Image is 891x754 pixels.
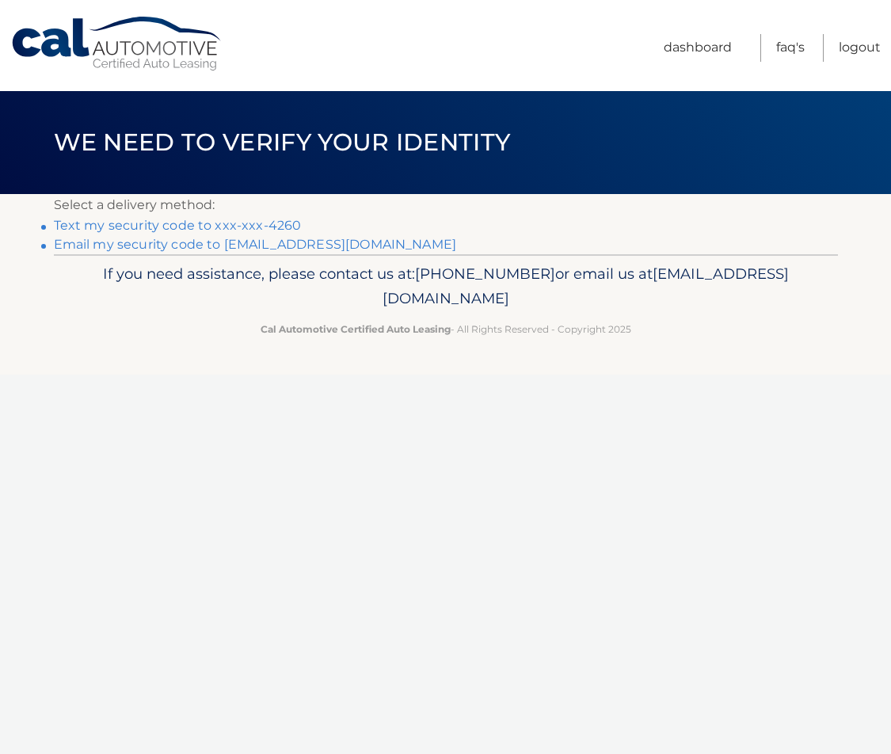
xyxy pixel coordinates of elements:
a: Cal Automotive [10,16,224,72]
p: Select a delivery method: [54,194,838,216]
a: FAQ's [776,34,805,62]
span: [PHONE_NUMBER] [415,265,555,283]
a: Dashboard [664,34,732,62]
p: - All Rights Reserved - Copyright 2025 [64,321,828,337]
strong: Cal Automotive Certified Auto Leasing [261,323,451,335]
p: If you need assistance, please contact us at: or email us at [64,261,828,312]
span: We need to verify your identity [54,128,511,157]
a: Email my security code to [EMAIL_ADDRESS][DOMAIN_NAME] [54,237,457,252]
a: Logout [839,34,881,62]
a: Text my security code to xxx-xxx-4260 [54,218,302,233]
